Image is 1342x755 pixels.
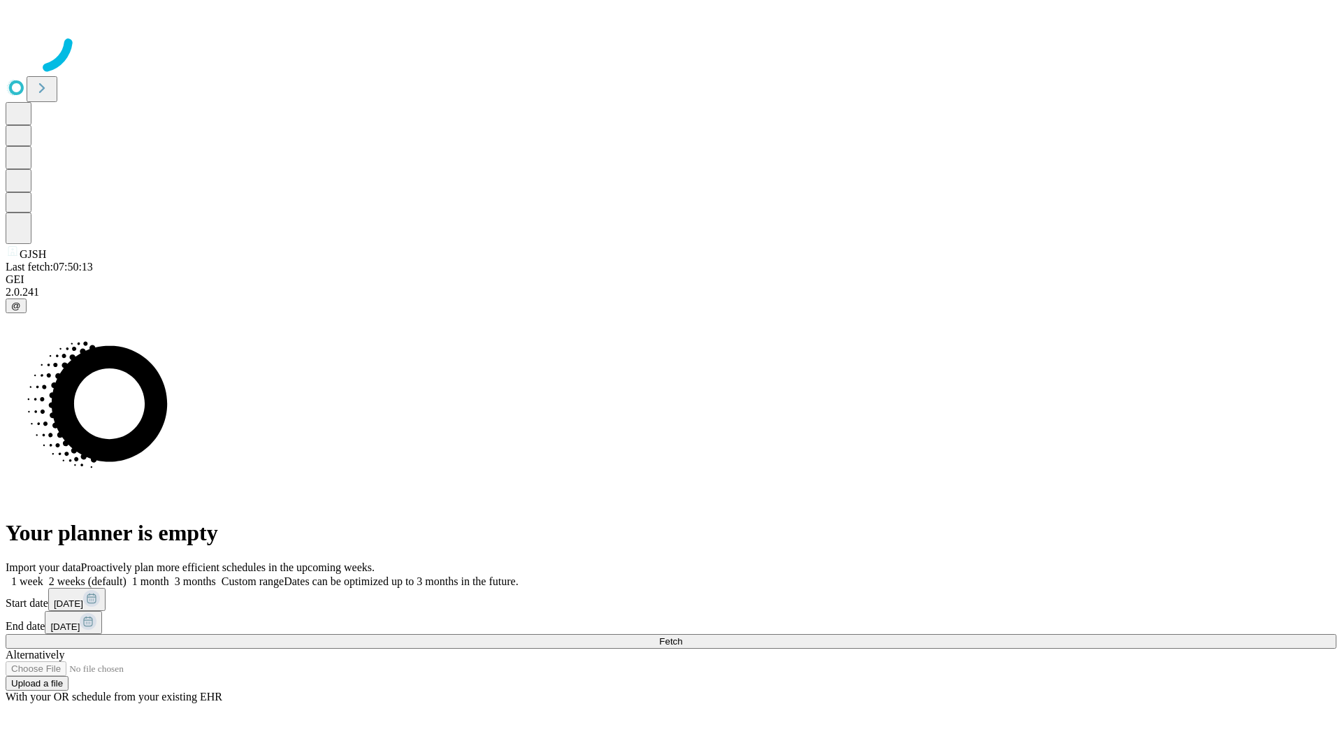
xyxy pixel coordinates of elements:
[659,636,682,647] span: Fetch
[6,561,81,573] span: Import your data
[50,621,80,632] span: [DATE]
[20,248,46,260] span: GJSH
[45,611,102,634] button: [DATE]
[54,598,83,609] span: [DATE]
[6,649,64,661] span: Alternatively
[6,520,1336,546] h1: Your planner is empty
[6,611,1336,634] div: End date
[6,634,1336,649] button: Fetch
[81,561,375,573] span: Proactively plan more efficient schedules in the upcoming weeks.
[6,691,222,703] span: With your OR schedule from your existing EHR
[6,273,1336,286] div: GEI
[6,676,68,691] button: Upload a file
[48,588,106,611] button: [DATE]
[6,261,93,273] span: Last fetch: 07:50:13
[222,575,284,587] span: Custom range
[11,575,43,587] span: 1 week
[6,299,27,313] button: @
[175,575,216,587] span: 3 months
[49,575,127,587] span: 2 weeks (default)
[11,301,21,311] span: @
[6,286,1336,299] div: 2.0.241
[6,588,1336,611] div: Start date
[132,575,169,587] span: 1 month
[284,575,518,587] span: Dates can be optimized up to 3 months in the future.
